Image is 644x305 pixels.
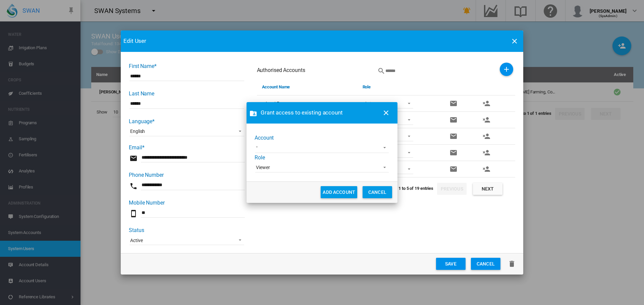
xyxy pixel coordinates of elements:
[382,109,390,117] md-icon: icon-close
[249,109,257,118] md-icon: icon-folder-account
[261,109,377,117] span: Grant access to existing account
[321,186,357,198] button: ADD ACCOUNT
[255,154,265,161] label: Role
[256,165,270,170] div: Viewer
[363,186,392,198] button: CANCEL
[255,135,274,141] label: Account
[247,102,397,203] md-dialog: Account Role ...
[379,106,393,120] button: icon-close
